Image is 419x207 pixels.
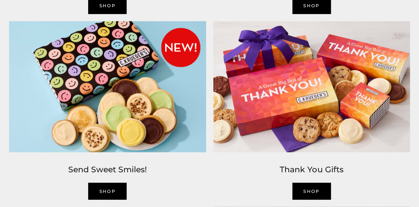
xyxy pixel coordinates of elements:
img: C.Krueger’s image [5,18,210,156]
a: Shop [292,183,331,200]
h2: Send Sweet Smiles! [9,163,206,176]
a: SHOP [88,183,127,200]
h2: Thank You Gifts [213,163,410,176]
iframe: Sign Up via Text for Offers [6,179,75,201]
img: C.Krueger’s image [210,18,414,156]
